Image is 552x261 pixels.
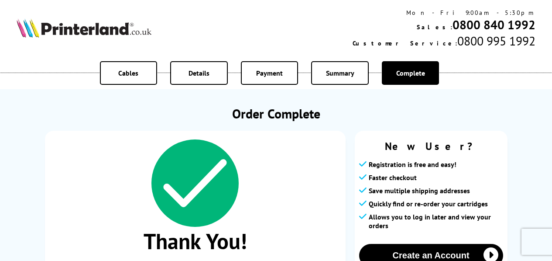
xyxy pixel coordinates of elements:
[396,69,425,77] span: Complete
[45,105,507,122] h1: Order Complete
[457,33,535,49] span: 0800 995 1992
[369,160,456,169] span: Registration is free and easy!
[256,69,283,77] span: Payment
[353,9,535,17] div: Mon - Fri 9:00am - 5:30pm
[417,23,453,31] span: Sales:
[453,17,535,33] a: 0800 840 1992
[17,18,151,38] img: Printerland Logo
[189,69,209,77] span: Details
[353,39,457,47] span: Customer Service:
[369,173,417,182] span: Faster checkout
[369,199,488,208] span: Quickly find or re-order your cartridges
[369,212,503,230] span: Allows you to log in later and view your orders
[54,227,337,255] span: Thank You!
[326,69,354,77] span: Summary
[359,139,503,153] span: New User?
[369,186,470,195] span: Save multiple shipping addresses
[118,69,138,77] span: Cables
